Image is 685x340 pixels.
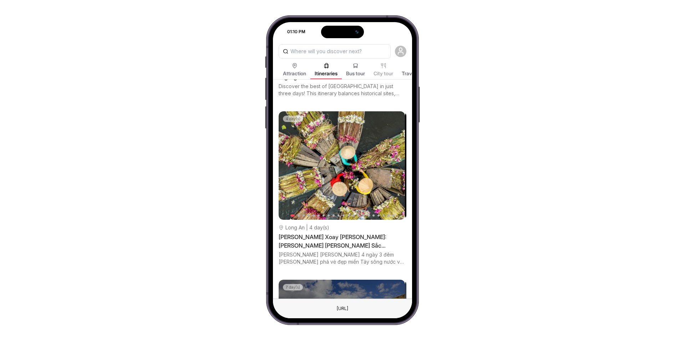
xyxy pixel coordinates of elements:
[352,214,355,217] button: 13
[402,70,427,77] span: Travel Blog
[279,44,391,59] input: Where will you discover next?
[342,214,345,217] button: 11
[279,111,405,220] img: https://cdn3.clik.vn/clikotrip/prod/media/MED_A3VE27LMPJ6D/V_ng_xoay_mi_n__JV3ZUHD2PJ6D_large.jpg
[328,214,330,217] button: 8
[290,214,295,217] button: 1
[308,214,310,217] button: 4
[323,214,325,217] button: 7
[362,214,365,217] button: 15
[318,214,320,217] button: 6
[283,284,303,290] div: 7 day(s)
[377,214,380,217] button: 18
[387,214,390,217] button: 20
[382,214,385,217] button: 19
[283,70,306,77] span: Attraction
[338,214,340,217] button: 10
[279,233,406,250] div: [PERSON_NAME] Xoay [PERSON_NAME]: [PERSON_NAME] [PERSON_NAME] Sắc [PERSON_NAME] & Văn Hóa
[392,214,395,217] button: 21
[298,214,300,217] button: 2
[347,214,350,217] button: 12
[357,214,360,217] button: 14
[285,224,329,231] div: Long An | 4 day(s)
[313,214,315,217] button: 5
[333,214,335,217] button: 9
[303,214,305,217] button: 3
[279,251,406,265] div: [PERSON_NAME] [PERSON_NAME] 4 ngày 3 đêm [PERSON_NAME] phá vẻ đẹp miền Tây sông nước và Sài Gòn h...
[279,83,406,97] div: Discover the best of [GEOGRAPHIC_DATA] in just three days! This itinerary balances historical sit...
[372,214,375,217] button: 17
[331,304,354,313] div: This is a fake element. To change the URL just use the Browser text field on the top.
[367,214,370,217] button: 16
[346,70,365,77] span: Bus tour
[374,70,393,77] span: City tour
[283,116,303,122] div: 4 day(s)
[315,70,338,77] span: Itineraries
[274,29,309,35] div: 01:10 PM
